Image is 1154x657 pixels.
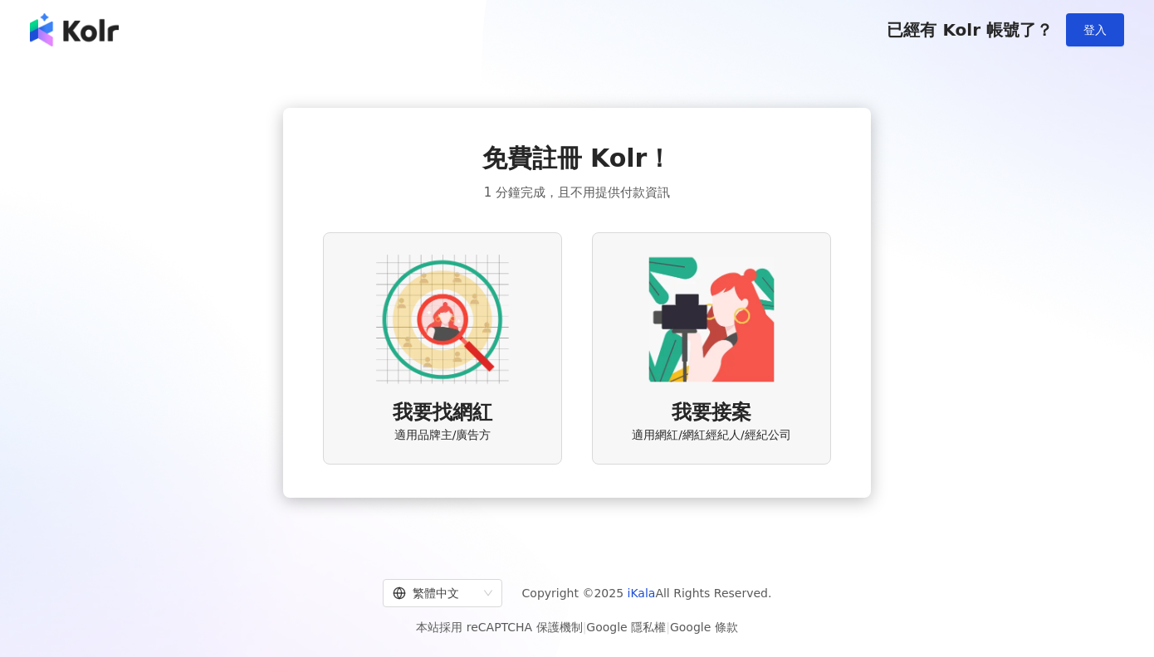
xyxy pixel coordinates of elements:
span: 適用品牌主/廣告方 [394,427,491,444]
span: 我要接案 [672,399,751,427]
button: 登入 [1066,13,1124,46]
span: 本站採用 reCAPTCHA 保護機制 [416,617,737,637]
span: 登入 [1083,23,1107,36]
span: | [666,620,670,634]
a: Google 條款 [670,620,738,634]
span: 1 分鐘完成，且不用提供付款資訊 [484,182,670,202]
div: 繁體中文 [393,580,477,606]
span: | [583,620,587,634]
span: 已經有 Kolr 帳號了？ [887,20,1053,40]
img: AD identity option [376,253,509,386]
img: KOL identity option [645,253,778,386]
a: Google 隱私權 [586,620,666,634]
span: 我要找網紅 [393,399,492,427]
span: 免費註冊 Kolr！ [482,141,672,176]
span: Copyright © 2025 All Rights Reserved. [522,583,772,603]
span: 適用網紅/網紅經紀人/經紀公司 [632,427,790,444]
img: logo [30,13,119,46]
a: iKala [628,586,656,600]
